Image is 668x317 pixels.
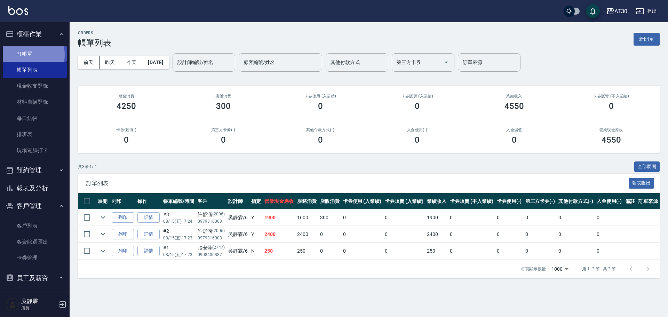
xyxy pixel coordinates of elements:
[448,226,495,243] td: 0
[112,229,134,240] button: 列印
[3,46,67,62] a: 打帳單
[504,101,524,111] h3: 4550
[377,128,458,132] h2: 入金使用(-)
[629,180,654,186] a: 報表匯出
[86,94,167,98] h3: 服務消費
[161,193,196,209] th: 帳單編號/時間
[226,243,249,259] td: 吳靜霖 /6
[86,180,629,187] span: 訂單列表
[98,229,108,239] button: expand row
[571,128,651,132] h2: 營業現金應收
[3,110,67,126] a: 每日結帳
[448,209,495,226] td: 0
[216,101,231,111] h3: 300
[280,128,360,132] h2: 其他付款方式(-)
[295,209,318,226] td: 1600
[425,226,448,243] td: 2400
[377,94,458,98] h2: 卡券販賣 (入業績)
[21,305,57,311] p: 店長
[78,38,111,48] h3: 帳單列表
[263,243,295,259] td: 250
[21,298,57,305] h5: 吳靜霖
[318,243,341,259] td: 0
[425,209,448,226] td: 1900
[495,226,524,243] td: 0
[249,226,263,243] td: Y
[3,94,67,110] a: 材料自購登錄
[609,101,614,111] h3: 0
[512,135,517,145] h3: 0
[318,101,323,111] h3: 0
[495,243,524,259] td: 0
[3,126,67,142] a: 排班表
[226,226,249,243] td: 吳靜霖 /6
[448,193,495,209] th: 卡券販賣 (不入業績)
[474,94,555,98] h2: 業績收入
[524,226,557,243] td: 0
[295,243,318,259] td: 250
[198,228,225,235] div: 許舒涵
[121,56,143,69] button: 今天
[163,252,194,258] p: 08/15 (五) 17:23
[614,7,627,16] div: AT30
[3,78,67,94] a: 現金收支登錄
[3,290,67,306] a: 員工列表
[634,35,660,42] a: 新開單
[98,246,108,256] button: expand row
[137,229,160,240] a: 詳情
[341,243,383,259] td: 0
[183,128,264,132] h2: 第三方卡券(-)
[318,193,341,209] th: 店販消費
[441,57,452,68] button: Open
[226,193,249,209] th: 設計師
[221,135,226,145] h3: 0
[249,193,263,209] th: 指定
[198,211,225,218] div: 許舒涵
[415,135,420,145] h3: 0
[524,243,557,259] td: 0
[557,226,595,243] td: 0
[629,178,654,189] button: 報表匯出
[263,209,295,226] td: 1900
[634,33,660,46] button: 新開單
[163,218,194,224] p: 08/15 (五) 17:24
[318,226,341,243] td: 0
[3,142,67,158] a: 現場電腦打卡
[280,94,360,98] h2: 卡券使用 (入業績)
[295,193,318,209] th: 服務消費
[3,62,67,78] a: 帳單列表
[198,218,225,224] p: 0979316003
[136,193,161,209] th: 操作
[161,226,196,243] td: #2
[6,298,19,311] img: Person
[582,266,616,272] p: 第 1–3 筆 共 3 筆
[595,243,623,259] td: 0
[341,209,383,226] td: 0
[425,193,448,209] th: 業績收入
[595,209,623,226] td: 0
[249,209,263,226] td: Y
[124,135,129,145] h3: 0
[8,6,28,15] img: Logo
[3,197,67,215] button: 客戶管理
[557,243,595,259] td: 0
[198,244,225,252] div: 張安萍
[142,56,169,69] button: [DATE]
[263,193,295,209] th: 營業現金應收
[226,209,249,226] td: 吳靜霖 /6
[137,212,160,223] a: 詳情
[383,193,425,209] th: 卡券販賣 (入業績)
[198,252,225,258] p: 0908406887
[117,101,136,111] h3: 4250
[623,193,637,209] th: 備註
[383,243,425,259] td: 0
[415,101,420,111] h3: 0
[86,128,167,132] h2: 卡券使用(-)
[557,209,595,226] td: 0
[112,246,134,256] button: 列印
[318,135,323,145] h3: 0
[521,266,546,272] p: 每頁顯示數量
[586,4,600,18] button: save
[595,193,623,209] th: 入金使用(-)
[295,226,318,243] td: 2400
